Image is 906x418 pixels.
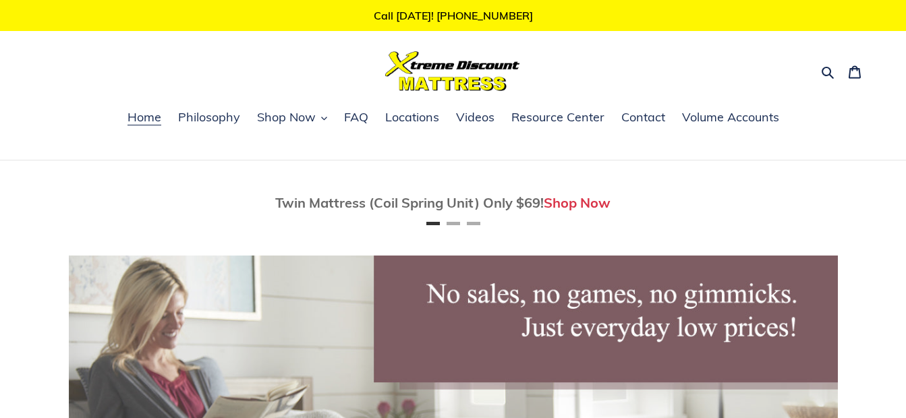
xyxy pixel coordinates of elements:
[344,109,368,125] span: FAQ
[467,222,480,225] button: Page 3
[682,109,779,125] span: Volume Accounts
[128,109,161,125] span: Home
[385,109,439,125] span: Locations
[178,109,240,125] span: Philosophy
[456,109,494,125] span: Videos
[615,108,672,128] a: Contact
[257,109,316,125] span: Shop Now
[675,108,786,128] a: Volume Accounts
[511,109,604,125] span: Resource Center
[621,109,665,125] span: Contact
[378,108,446,128] a: Locations
[544,194,611,211] a: Shop Now
[505,108,611,128] a: Resource Center
[250,108,334,128] button: Shop Now
[171,108,247,128] a: Philosophy
[121,108,168,128] a: Home
[337,108,375,128] a: FAQ
[275,194,544,211] span: Twin Mattress (Coil Spring Unit) Only $69!
[449,108,501,128] a: Videos
[426,222,440,225] button: Page 1
[385,51,520,91] img: Xtreme Discount Mattress
[447,222,460,225] button: Page 2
